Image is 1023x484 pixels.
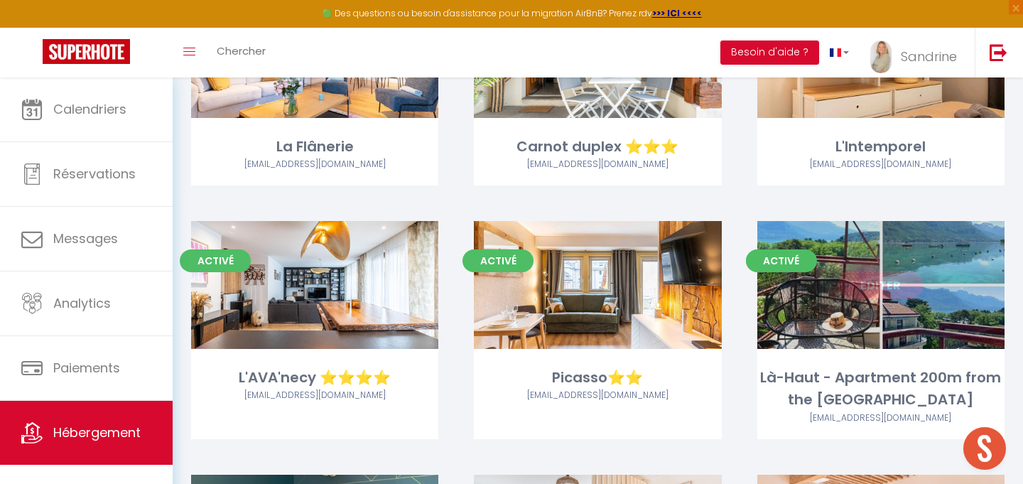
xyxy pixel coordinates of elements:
span: Paiements [53,359,120,377]
div: La Flânerie [191,136,438,158]
div: Airbnb [191,158,438,171]
span: Réservations [53,165,136,183]
a: ... Sandrine [860,28,975,77]
button: Besoin d'aide ? [720,41,819,65]
span: Sandrine [901,48,957,65]
span: Calendriers [53,100,126,118]
a: Editer [838,271,924,299]
span: Hébergement [53,424,141,441]
a: Chercher [206,28,276,77]
span: Analytics [53,294,111,312]
span: Messages [53,230,118,247]
div: Là-Haut - Apartment 200m from the [GEOGRAPHIC_DATA] [757,367,1005,412]
img: ... [870,41,892,73]
div: Carnot duplex ⭐⭐⭐ [474,136,721,158]
a: >>> ICI <<<< [652,7,702,19]
div: Airbnb [757,412,1005,425]
img: Super Booking [43,39,130,64]
div: Airbnb [474,389,721,402]
div: L'AVA'necy ⭐⭐⭐⭐ [191,367,438,389]
span: Chercher [217,43,266,58]
div: Airbnb [474,158,721,171]
img: logout [990,43,1007,61]
div: L'Intemporel [757,136,1005,158]
div: Airbnb [191,389,438,402]
span: Activé [180,249,251,272]
span: Activé [746,249,817,272]
div: Ouvrir le chat [963,427,1006,470]
div: Picasso⭐⭐ [474,367,721,389]
div: Airbnb [757,158,1005,171]
span: Activé [462,249,534,272]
